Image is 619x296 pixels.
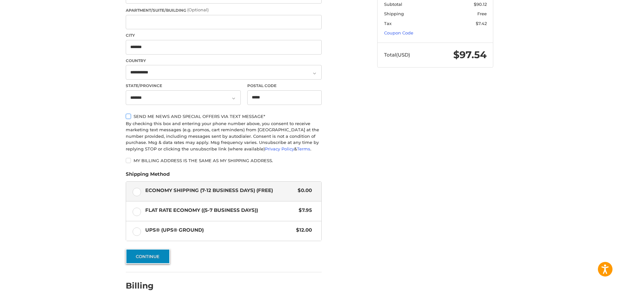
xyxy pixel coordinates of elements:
span: $90.12 [474,2,487,7]
span: Free [477,11,487,16]
span: Flat Rate Economy ((5-7 Business Days)) [145,207,296,214]
label: Country [126,58,322,64]
span: Tax [384,21,392,26]
span: $0.00 [294,187,312,194]
div: By checking this box and entering your phone number above, you consent to receive marketing text ... [126,121,322,152]
span: $97.54 [453,49,487,61]
small: (Optional) [187,7,209,12]
span: Subtotal [384,2,402,7]
span: $12.00 [293,226,312,234]
span: UPS® (UPS® Ground) [145,226,293,234]
a: Terms [297,146,310,151]
button: Continue [126,249,170,264]
label: My billing address is the same as my shipping address. [126,158,322,163]
label: Apartment/Suite/Building [126,7,322,13]
label: Postal Code [247,83,322,89]
span: Economy Shipping (7-12 Business Days) (Free) [145,187,295,194]
label: State/Province [126,83,241,89]
label: Send me news and special offers via text message* [126,114,322,119]
a: Coupon Code [384,30,413,35]
legend: Shipping Method [126,171,170,181]
span: Shipping [384,11,404,16]
label: City [126,32,322,38]
a: Privacy Policy [265,146,294,151]
h2: Billing [126,281,164,291]
span: $7.42 [476,21,487,26]
span: Total (USD) [384,52,410,58]
span: $7.95 [295,207,312,214]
